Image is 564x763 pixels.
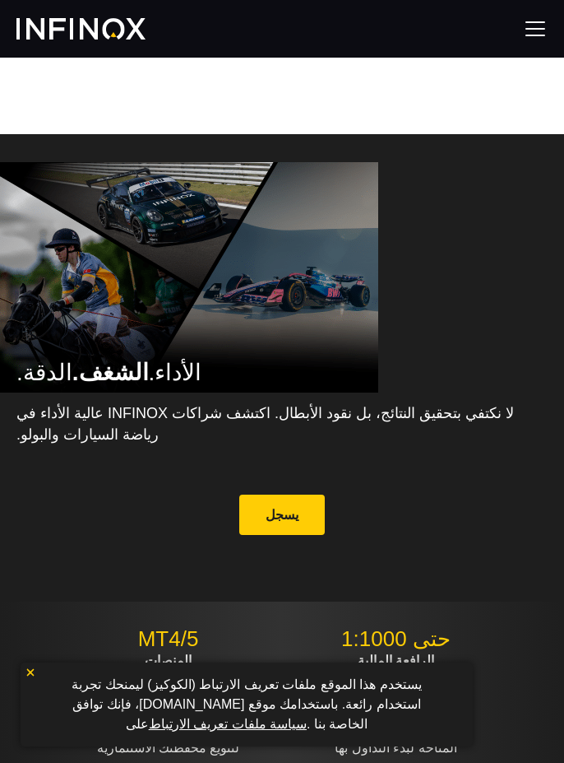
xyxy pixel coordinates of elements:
[358,654,434,668] font: الرافعة المالية
[341,626,451,651] font: حتى 1:1000
[335,741,456,755] font: المتاحة لبدء التداول بها
[16,360,72,385] font: الدقة.
[16,405,514,442] font: لا نكتفي بتحقيق النتائج، بل نقود الأبطال. اكتشف شراكات INFINOX عالية الأداء في رياضة السيارات وال...
[72,360,149,385] font: الشغف.
[145,654,192,668] font: المنصات
[138,626,199,651] font: MT4/5
[72,677,421,731] font: يستخدم هذا الموقع ملفات تعريف الارتباط (الكوكيز) ليمنحك تجربة استخدام رائعة. باستخدامك موقع [DOMA...
[149,360,202,385] font: الأداء.
[239,495,325,535] a: يسجل
[307,717,368,731] font: الخاصة بنا .
[97,741,240,755] font: لتنويع محفظتك الاستثمارية
[25,667,36,678] img: أيقونة الإغلاق الصفراء
[266,508,298,522] font: يسجل
[149,717,307,731] a: سياسة ملفات تعريف الارتباط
